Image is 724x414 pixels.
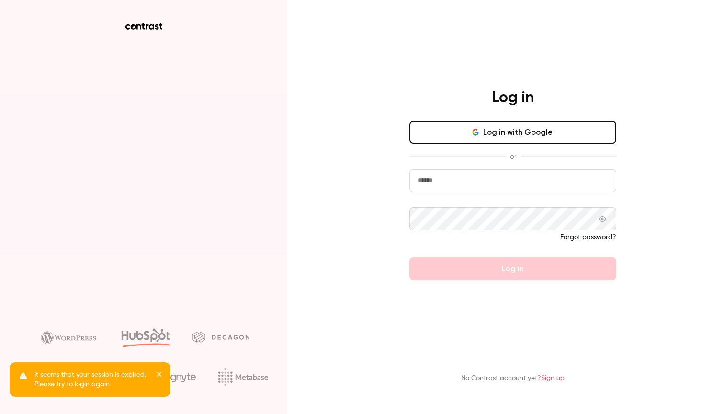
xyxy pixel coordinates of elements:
button: close [156,370,163,381]
p: It seems that your session is expired. Please try to login again [34,370,149,389]
h4: Log in [492,88,534,107]
a: Sign up [541,375,565,381]
a: Forgot password? [560,234,616,241]
button: Log in with Google [409,121,616,144]
img: decagon [192,332,249,342]
p: No Contrast account yet? [461,373,565,383]
span: or [505,151,521,161]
